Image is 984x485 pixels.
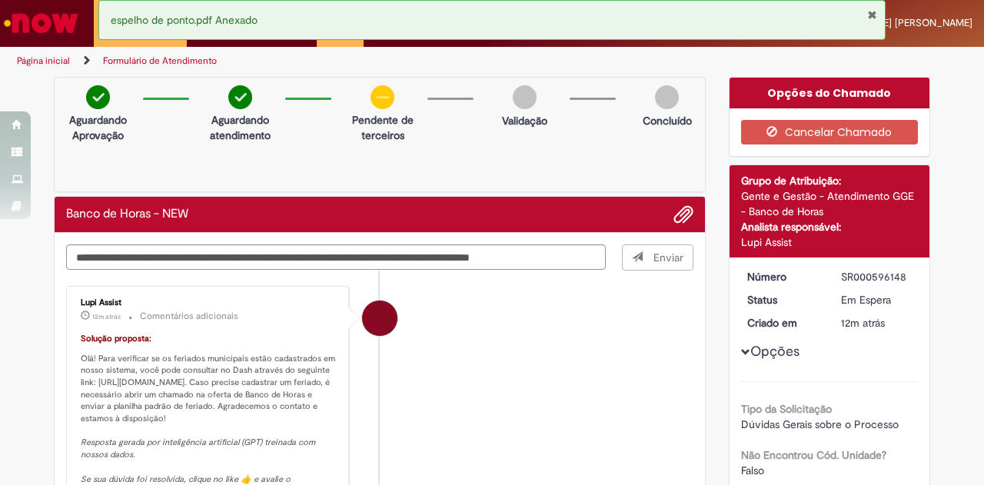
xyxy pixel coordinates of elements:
[92,312,121,321] span: 12m atrás
[741,120,919,145] button: Cancelar Chamado
[203,112,278,143] p: Aguardando atendimento
[2,8,81,38] img: ServiceNow
[86,85,110,109] img: check-circle-green.png
[741,463,764,477] span: Falso
[730,78,930,108] div: Opções do Chamado
[362,301,397,336] div: Lupi Assist
[371,85,394,109] img: circle-minus.png
[228,85,252,109] img: check-circle-green.png
[655,85,679,109] img: img-circle-grey.png
[814,16,972,29] span: [PERSON_NAME] [PERSON_NAME]
[111,13,258,27] span: espelho de ponto.pdf Anexado
[673,204,693,224] button: Adicionar anexos
[92,312,121,321] time: 01/10/2025 09:51:24
[841,292,913,307] div: Em Espera
[841,316,885,330] time: 01/10/2025 09:51:11
[12,47,644,75] ul: Trilhas de página
[741,448,886,462] b: Não Encontrou Cód. Unidade?
[741,417,899,431] span: Dúvidas Gerais sobre o Processo
[736,315,830,331] dt: Criado em
[81,298,337,307] div: Lupi Assist
[741,219,919,234] div: Analista responsável:
[741,188,919,219] div: Gente e Gestão - Atendimento GGE - Banco de Horas
[61,112,135,143] p: Aguardando Aprovação
[741,402,832,416] b: Tipo da Solicitação
[513,85,537,109] img: img-circle-grey.png
[643,113,692,128] p: Concluído
[66,208,188,221] h2: Banco de Horas - NEW Histórico de tíquete
[841,316,885,330] span: 12m atrás
[140,310,238,323] small: Comentários adicionais
[741,234,919,250] div: Lupi Assist
[17,55,70,67] a: Página inicial
[741,173,919,188] div: Grupo de Atribuição:
[345,112,420,143] p: Pendente de terceiros
[66,244,606,270] textarea: Digite sua mensagem aqui...
[736,269,830,284] dt: Número
[103,55,217,67] a: Formulário de Atendimento
[81,333,151,344] font: Solução proposta:
[867,8,877,21] button: Fechar Notificação
[502,113,547,128] p: Validação
[841,315,913,331] div: 01/10/2025 09:51:11
[736,292,830,307] dt: Status
[841,269,913,284] div: SR000596148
